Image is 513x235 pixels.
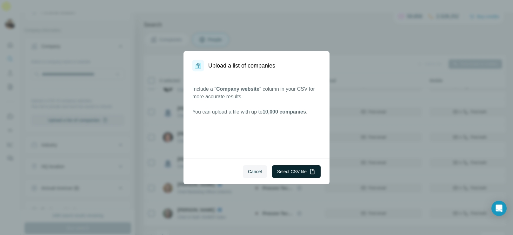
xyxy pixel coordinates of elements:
[263,109,306,114] span: 10,000 companies
[248,168,262,175] span: Cancel
[192,108,321,116] p: You can upload a file with up to .
[272,165,321,178] button: Select CSV file
[491,201,507,216] div: Open Intercom Messenger
[208,61,275,70] h1: Upload a list of companies
[243,165,267,178] button: Cancel
[192,85,321,101] p: Include a " " column in your CSV for more accurate results.
[216,86,259,92] span: Company website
